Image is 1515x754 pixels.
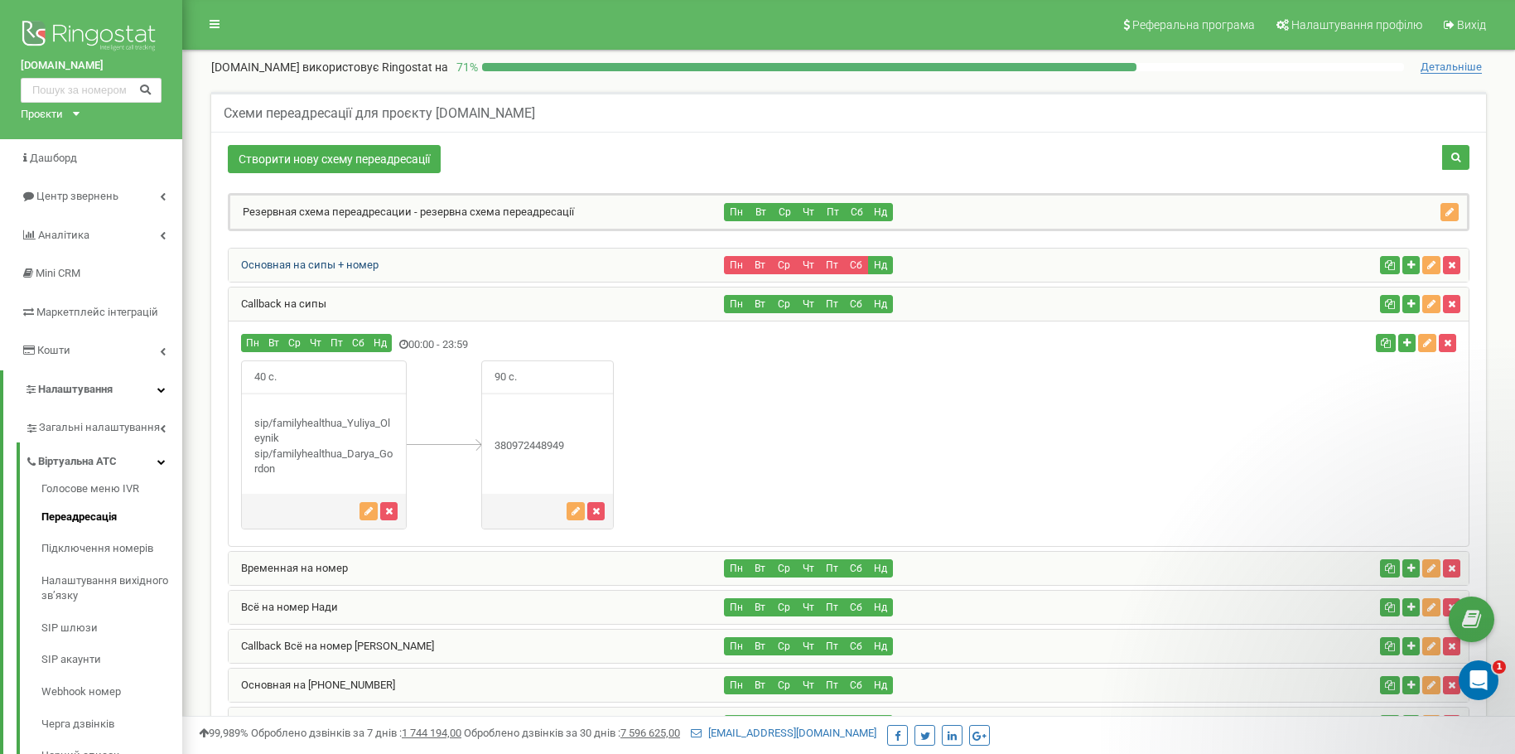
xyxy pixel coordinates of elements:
[772,295,797,313] button: Ср
[482,438,613,454] div: 380972448949
[868,715,893,733] button: Нд
[1132,18,1255,31] span: Реферальна програма
[748,203,773,221] button: Вт
[724,256,749,274] button: Пн
[820,203,845,221] button: Пт
[748,598,773,616] button: Вт
[820,295,845,313] button: Пт
[868,598,893,616] button: Нд
[796,256,821,274] button: Чт
[868,256,893,274] button: Нд
[796,715,821,733] button: Чт
[224,106,535,121] h5: Схеми переадресації для проєкту [DOMAIN_NAME]
[748,715,773,733] button: Вт
[3,370,182,409] a: Налаштування
[844,559,869,578] button: Сб
[41,644,182,676] a: SIP акаунти
[1442,145,1469,170] button: Пошук схеми переадресації
[820,256,845,274] button: Пт
[305,334,326,352] button: Чт
[230,205,574,218] a: Резервная схема переадресации - резервна схема переадресації
[820,598,845,616] button: Пт
[229,640,434,652] a: Callback Всё на номер [PERSON_NAME]
[820,676,845,694] button: Пт
[844,256,869,274] button: Сб
[748,256,773,274] button: Вт
[326,334,348,352] button: Пт
[772,203,797,221] button: Ср
[41,676,182,708] a: Webhook номер
[448,59,482,75] p: 71 %
[21,78,162,103] input: Пошук за номером
[347,334,369,352] button: Сб
[229,334,1055,356] div: 00:00 - 23:59
[772,559,797,578] button: Ср
[844,637,869,655] button: Сб
[724,637,749,655] button: Пн
[868,676,893,694] button: Нд
[772,715,797,733] button: Ср
[868,295,893,313] button: Нд
[796,637,821,655] button: Чт
[25,442,182,476] a: Віртуальна АТС
[724,559,749,578] button: Пн
[868,559,893,578] button: Нд
[21,107,63,123] div: Проєкти
[36,306,158,318] span: Маркетплейс інтеграцій
[229,601,338,613] a: Всё на номер Нади
[211,59,448,75] p: [DOMAIN_NAME]
[844,598,869,616] button: Сб
[844,203,869,221] button: Сб
[38,454,117,470] span: Віртуальна АТС
[25,408,182,442] a: Загальні налаштування
[241,334,264,352] button: Пн
[724,295,749,313] button: Пн
[302,60,448,74] span: використовує Ringostat на
[772,256,797,274] button: Ср
[229,259,379,271] a: Основная на сипы + номер
[242,361,289,394] span: 40 с.
[402,727,461,739] u: 1 744 194,00
[724,203,749,221] button: Пн
[41,565,182,612] a: Налаштування вихідного зв’язку
[37,344,70,356] span: Кошти
[283,334,306,352] button: Ср
[868,203,893,221] button: Нд
[820,559,845,578] button: Пт
[691,727,876,739] a: [EMAIL_ADDRESS][DOMAIN_NAME]
[844,295,869,313] button: Сб
[21,17,162,58] img: Ringostat logo
[844,715,869,733] button: Сб
[199,727,248,739] span: 99,989%
[748,637,773,655] button: Вт
[772,676,797,694] button: Ср
[724,676,749,694] button: Пн
[796,203,821,221] button: Чт
[41,501,182,534] a: Переадресація
[242,416,406,477] div: sip/familyhealthua_Yuliya_Oleynik sip/familyhealthua_Darya_Gordon
[620,727,680,739] u: 7 596 625,00
[1421,60,1482,74] span: Детальніше
[724,598,749,616] button: Пн
[369,334,392,352] button: Нд
[1459,660,1498,700] iframe: Intercom live chat
[38,229,89,241] span: Аналiтика
[1493,660,1506,674] span: 1
[228,145,441,173] a: Створити нову схему переадресації
[229,297,326,310] a: Callback на сипы
[38,383,113,395] span: Налаштування
[39,420,160,436] span: Загальні налаштування
[30,152,77,164] span: Дашборд
[772,637,797,655] button: Ср
[1291,18,1422,31] span: Налаштування профілю
[41,708,182,741] a: Черга дзвінків
[41,612,182,645] a: SIP шлюзи
[772,598,797,616] button: Ср
[748,295,773,313] button: Вт
[748,676,773,694] button: Вт
[796,559,821,578] button: Чт
[796,598,821,616] button: Чт
[36,190,118,202] span: Центр звернень
[1457,18,1486,31] span: Вихід
[36,267,80,279] span: Mini CRM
